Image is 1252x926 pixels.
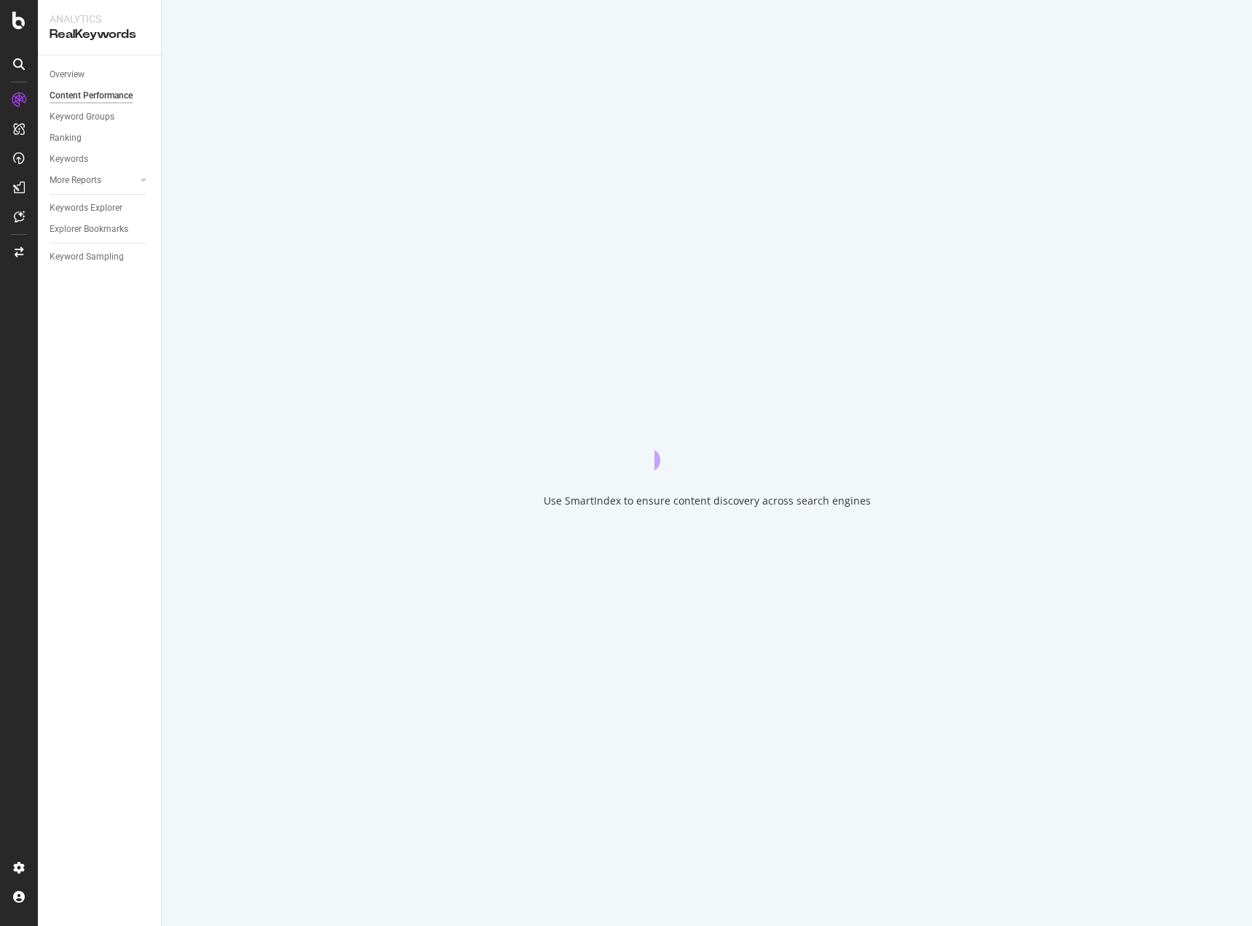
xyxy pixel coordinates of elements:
[50,222,151,237] a: Explorer Bookmarks
[50,131,151,146] a: Ranking
[654,418,759,470] div: animation
[50,201,151,216] a: Keywords Explorer
[50,131,82,146] div: Ranking
[50,249,151,265] a: Keyword Sampling
[50,201,122,216] div: Keywords Explorer
[50,26,149,43] div: RealKeywords
[50,88,151,104] a: Content Performance
[50,88,133,104] div: Content Performance
[544,494,871,508] div: Use SmartIndex to ensure content discovery across search engines
[50,152,88,167] div: Keywords
[50,109,151,125] a: Keyword Groups
[50,67,151,82] a: Overview
[50,173,136,188] a: More Reports
[50,152,151,167] a: Keywords
[50,173,101,188] div: More Reports
[50,222,128,237] div: Explorer Bookmarks
[50,109,114,125] div: Keyword Groups
[50,67,85,82] div: Overview
[50,249,124,265] div: Keyword Sampling
[50,12,149,26] div: Analytics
